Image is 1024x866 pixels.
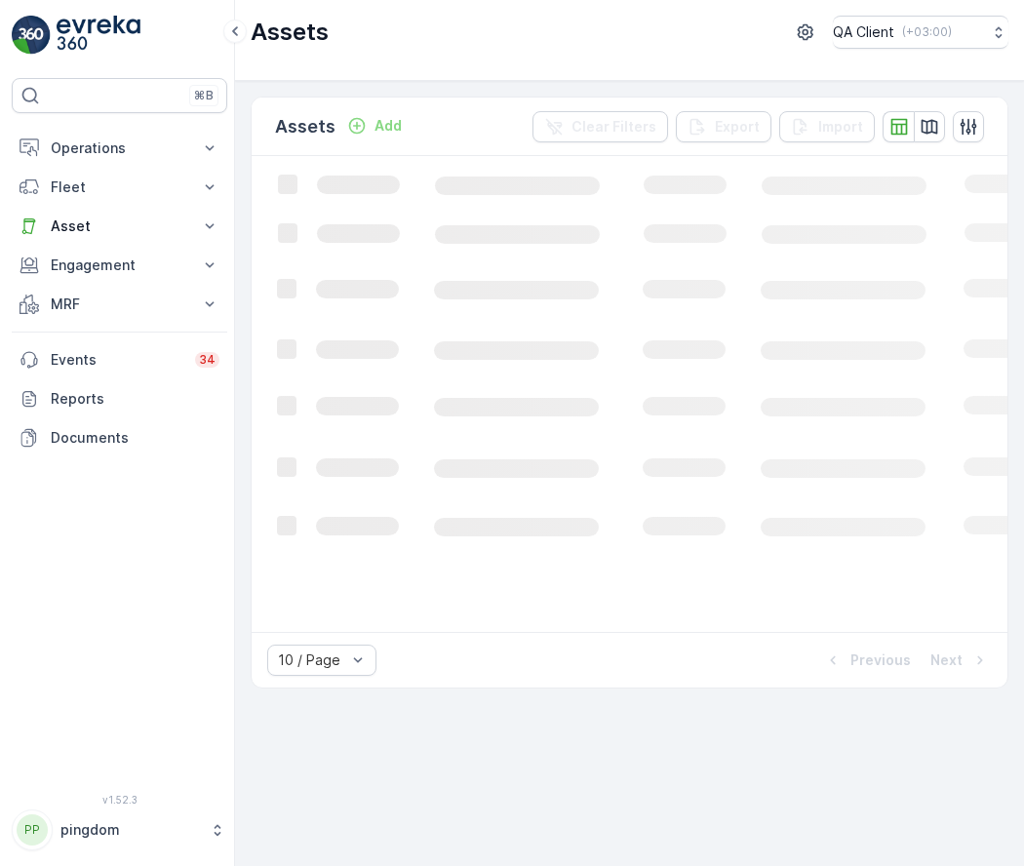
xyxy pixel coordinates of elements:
button: Previous [821,649,913,672]
span: v 1.52.3 [12,794,227,806]
button: PPpingdom [12,809,227,850]
a: Reports [12,379,227,418]
a: Documents [12,418,227,457]
p: Clear Filters [571,117,656,137]
p: pingdom [60,820,200,840]
div: PP [17,814,48,846]
p: Assets [275,113,335,140]
p: Reports [51,389,219,409]
p: QA Client [833,22,894,42]
button: Clear Filters [532,111,668,142]
p: Assets [251,17,329,48]
button: Add [339,114,410,138]
button: Asset [12,207,227,246]
p: Fleet [51,177,188,197]
button: Engagement [12,246,227,285]
p: Export [715,117,760,137]
p: Import [818,117,863,137]
p: ⌘B [194,88,214,103]
button: Next [928,649,992,672]
p: Engagement [51,256,188,275]
img: logo_light-DOdMpM7g.png [57,16,140,55]
button: Fleet [12,168,227,207]
a: Events34 [12,340,227,379]
p: ( +03:00 ) [902,24,952,40]
button: Operations [12,129,227,168]
p: Operations [51,138,188,158]
p: 34 [199,352,216,368]
img: logo [12,16,51,55]
button: Import [779,111,875,142]
button: MRF [12,285,227,324]
p: Documents [51,428,219,448]
button: QA Client(+03:00) [833,16,1008,49]
p: Events [51,350,183,370]
p: MRF [51,295,188,314]
p: Previous [850,650,911,670]
p: Next [930,650,963,670]
p: Asset [51,216,188,236]
button: Export [676,111,771,142]
p: Add [374,116,402,136]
